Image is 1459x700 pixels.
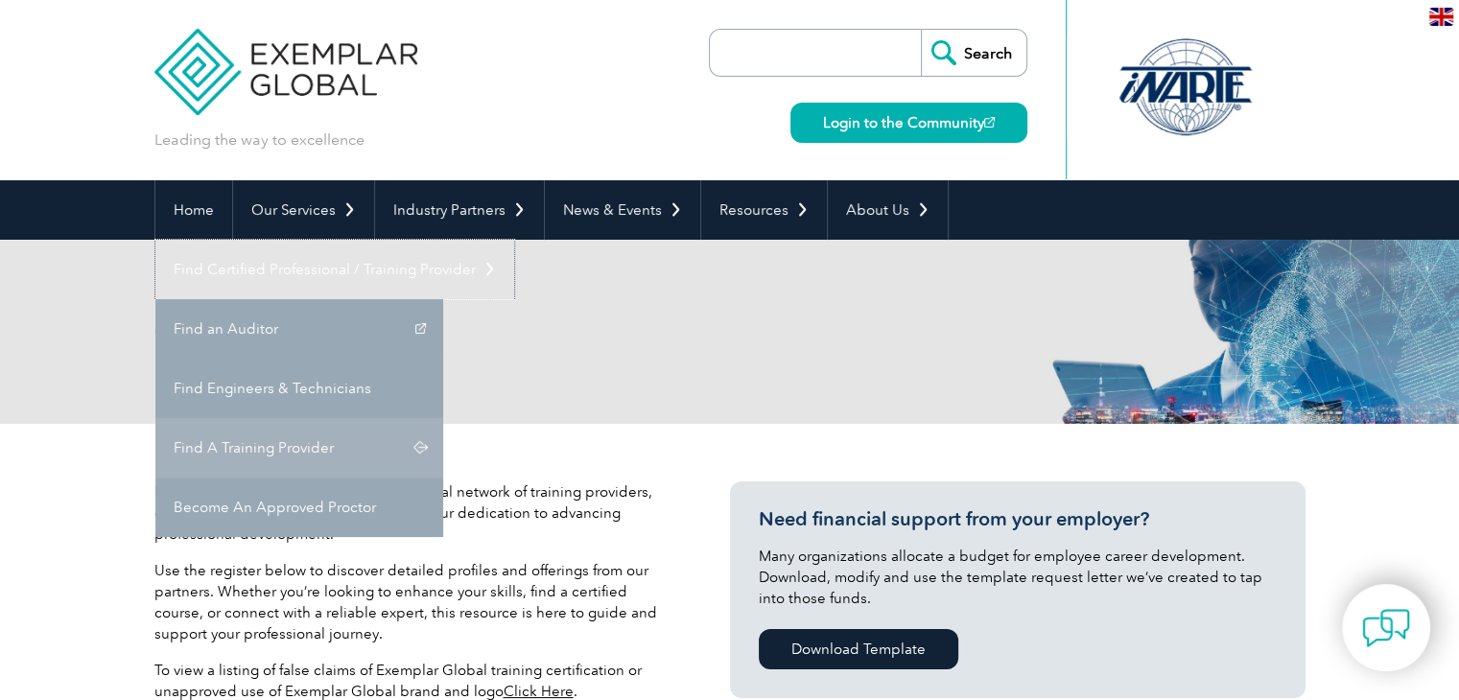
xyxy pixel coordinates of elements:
a: Home [155,180,232,240]
input: Search [921,30,1026,76]
a: Our Services [233,180,374,240]
a: Click Here [504,683,574,700]
a: Download Template [759,629,958,669]
a: Find A Training Provider [155,418,443,478]
p: Many organizations allocate a budget for employee career development. Download, modify and use th... [759,546,1277,609]
a: Find Certified Professional / Training Provider [155,240,514,299]
a: Login to the Community [790,103,1027,143]
a: Resources [701,180,827,240]
a: News & Events [545,180,700,240]
h3: Need financial support from your employer? [759,507,1277,531]
img: en [1429,8,1453,26]
img: open_square.png [984,117,995,128]
a: Find an Auditor [155,299,443,359]
h2: Client Register [154,316,960,347]
a: About Us [828,180,948,240]
p: Exemplar Global proudly works with a global network of training providers, consultants, and organ... [154,481,672,545]
p: Leading the way to excellence [154,129,365,151]
a: Become An Approved Proctor [155,478,443,537]
p: Use the register below to discover detailed profiles and offerings from our partners. Whether you... [154,560,672,644]
img: contact-chat.png [1362,604,1410,652]
a: Find Engineers & Technicians [155,359,443,418]
a: Industry Partners [375,180,544,240]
